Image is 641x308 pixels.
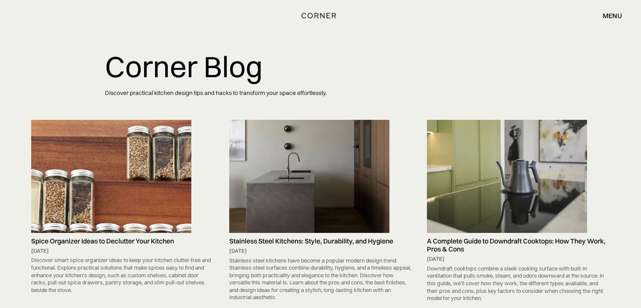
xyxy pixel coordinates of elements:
[225,120,416,303] a: Stainless Steel Kitchens: Style, Durability, and Hygiene[DATE]Stainless steel kitchens have becom...
[603,12,622,19] div: menu
[229,255,412,303] div: Stainless steel kitchens have become a popular modern design trend. Stainless steel surfaces comb...
[229,247,412,255] div: [DATE]
[27,120,218,296] a: Spice Organizer Ideas to Declutter Your Kitchen[DATE]Discover smart spice organizer ideas to keep...
[105,51,536,83] h1: Corner Blog
[594,8,622,23] div: menu
[105,83,536,103] p: Discover practical kitchen design tips and hacks to transform your space effortlessly.
[427,263,610,304] div: Downdraft cooktops combine a sleek cooking surface with built-in ventilation that pulls smoke, st...
[31,247,214,255] div: [DATE]
[298,10,344,21] a: home
[229,237,412,245] h5: Stainless Steel Kitchens: Style, Durability, and Hygiene
[31,254,214,296] div: Discover smart spice organizer ideas to keep your kitchen clutter-free and functional. Explore pr...
[427,237,610,253] h5: A Complete Guide to Downdraft Cooktops: How They Work, Pros & Cons
[31,237,214,245] h5: Spice Organizer Ideas to Declutter Your Kitchen
[427,255,610,263] div: [DATE]
[423,120,614,304] a: A Complete Guide to Downdraft Cooktops: How They Work, Pros & Cons[DATE]Downdraft cooktops combin...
